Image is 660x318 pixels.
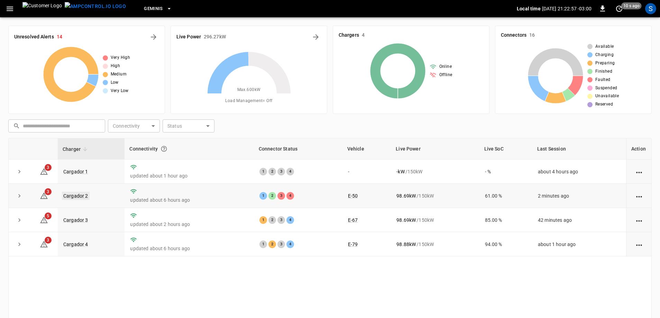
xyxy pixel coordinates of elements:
th: Vehicle [342,138,391,160]
a: E-67 [348,217,358,223]
span: Charger [63,145,90,153]
th: Connector Status [254,138,342,160]
a: 3 [40,168,48,174]
div: / 150 kW [396,241,474,248]
h6: 14 [57,33,62,41]
td: 42 minutes ago [532,208,626,232]
div: 4 [286,192,294,200]
div: 1 [259,216,267,224]
div: / 150 kW [396,192,474,199]
td: - [342,160,391,184]
h6: Connectors [501,31,526,39]
a: Cargador 1 [63,169,88,174]
a: 3 [40,241,48,247]
button: Geminis [141,2,175,16]
a: Cargador 4 [63,242,88,247]
div: action cell options [635,217,643,224]
div: / 150 kW [396,217,474,224]
td: - % [479,160,533,184]
td: 94.00 % [479,232,533,256]
div: 1 [259,168,267,175]
p: 98.69 kW [396,217,416,224]
div: 1 [259,192,267,200]
h6: Unresolved Alerts [14,33,54,41]
span: 3 [45,188,52,195]
div: 3 [277,168,285,175]
h6: 4 [362,31,365,39]
h6: 296.27 kW [204,33,226,41]
span: 10 s ago [621,2,642,9]
p: updated about 6 hours ago [130,245,248,252]
button: expand row [14,166,25,177]
p: - kW [396,168,404,175]
button: Energy Overview [310,31,321,43]
a: 3 [40,192,48,198]
div: Connectivity [129,143,249,155]
div: 4 [286,240,294,248]
span: Charging [595,52,614,58]
span: Reserved [595,101,613,108]
td: about 1 hour ago [532,232,626,256]
button: set refresh interval [614,3,625,14]
div: 2 [268,168,276,175]
p: updated about 2 hours ago [130,221,248,228]
td: 61.00 % [479,184,533,208]
td: 85.00 % [479,208,533,232]
div: 2 [268,192,276,200]
div: / 150 kW [396,168,474,175]
p: [DATE] 21:22:57 -03:00 [542,5,592,12]
div: action cell options [635,241,643,248]
button: All Alerts [148,31,159,43]
div: 4 [286,216,294,224]
th: Action [626,138,651,160]
p: updated about 1 hour ago [130,172,248,179]
p: Local time [517,5,541,12]
span: Very Low [111,88,129,94]
p: 98.69 kW [396,192,416,199]
div: 3 [277,240,285,248]
span: Max. 600 kW [237,87,261,93]
a: Cargador 2 [62,192,90,200]
span: Low [111,79,119,86]
span: Offline [439,72,452,79]
div: action cell options [635,192,643,199]
th: Live Power [391,138,479,160]
div: action cell options [635,168,643,175]
span: Very High [111,54,130,61]
button: expand row [14,215,25,225]
span: Finished [595,68,612,75]
div: 2 [268,216,276,224]
div: 2 [268,240,276,248]
a: 5 [40,217,48,222]
img: Customer Logo [22,2,62,15]
button: Connection between the charger and our software. [158,143,170,155]
img: ampcontrol.io logo [65,2,126,11]
span: Suspended [595,85,617,92]
span: Medium [111,71,127,78]
button: expand row [14,239,25,249]
span: 3 [45,237,52,244]
p: 98.88 kW [396,241,416,248]
span: Available [595,43,614,50]
span: Online [439,63,452,70]
span: High [111,63,120,70]
div: 1 [259,240,267,248]
p: updated about 6 hours ago [130,197,248,203]
div: 4 [286,168,294,175]
a: E-50 [348,193,358,199]
h6: 16 [529,31,535,39]
div: 3 [277,216,285,224]
h6: Live Power [176,33,201,41]
span: Geminis [144,5,163,13]
a: Cargador 3 [63,217,88,223]
th: Last Session [532,138,626,160]
th: Live SoC [479,138,533,160]
span: Faulted [595,76,611,83]
span: Preparing [595,60,615,67]
a: E-79 [348,242,358,247]
button: expand row [14,191,25,201]
div: profile-icon [645,3,656,14]
td: about 4 hours ago [532,160,626,184]
div: 3 [277,192,285,200]
span: 5 [45,212,52,219]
